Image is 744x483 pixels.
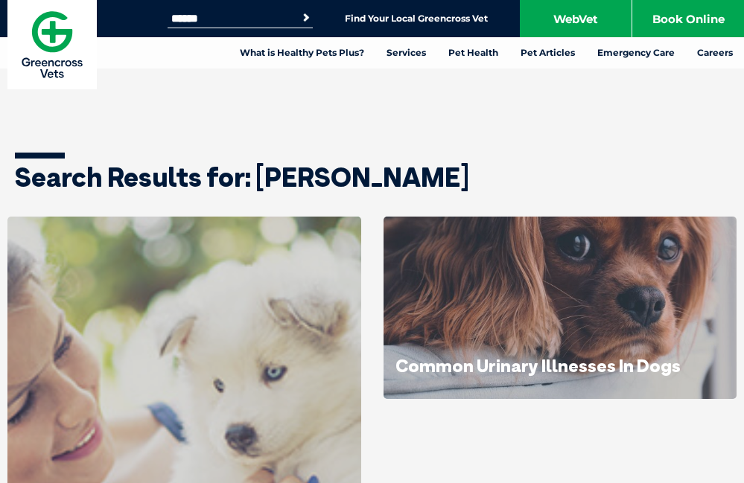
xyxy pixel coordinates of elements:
[395,354,681,377] a: Common Urinary Illnesses In Dogs
[375,37,437,68] a: Services
[299,10,314,25] button: Search
[15,164,729,191] h1: Search Results for: [PERSON_NAME]
[509,37,586,68] a: Pet Articles
[229,37,375,68] a: What is Healthy Pets Plus?
[586,37,686,68] a: Emergency Care
[686,37,744,68] a: Careers
[345,13,488,25] a: Find Your Local Greencross Vet
[437,37,509,68] a: Pet Health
